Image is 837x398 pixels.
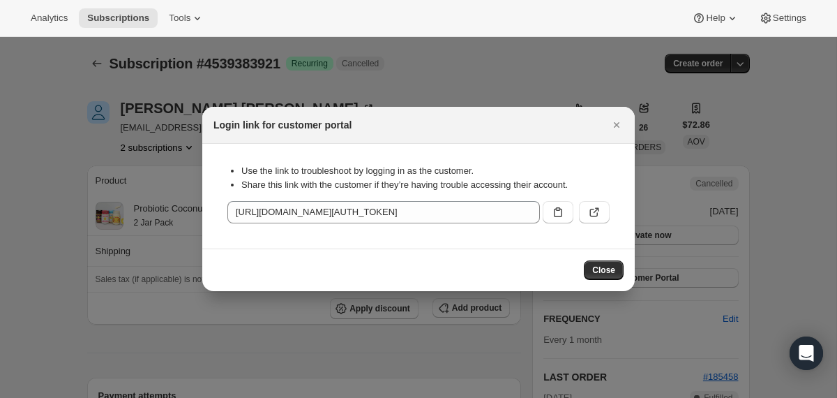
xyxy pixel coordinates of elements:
[87,13,149,24] span: Subscriptions
[241,178,610,192] li: Share this link with the customer if they’re having trouble accessing their account.
[592,265,615,276] span: Close
[160,8,213,28] button: Tools
[213,118,352,132] h2: Login link for customer portal
[607,115,626,135] button: Close
[31,13,68,24] span: Analytics
[79,8,158,28] button: Subscriptions
[684,8,747,28] button: Help
[584,260,624,280] button: Close
[22,8,76,28] button: Analytics
[241,164,610,178] li: Use the link to troubleshoot by logging in as the customer.
[773,13,806,24] span: Settings
[751,8,815,28] button: Settings
[706,13,725,24] span: Help
[169,13,190,24] span: Tools
[790,337,823,370] div: Open Intercom Messenger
